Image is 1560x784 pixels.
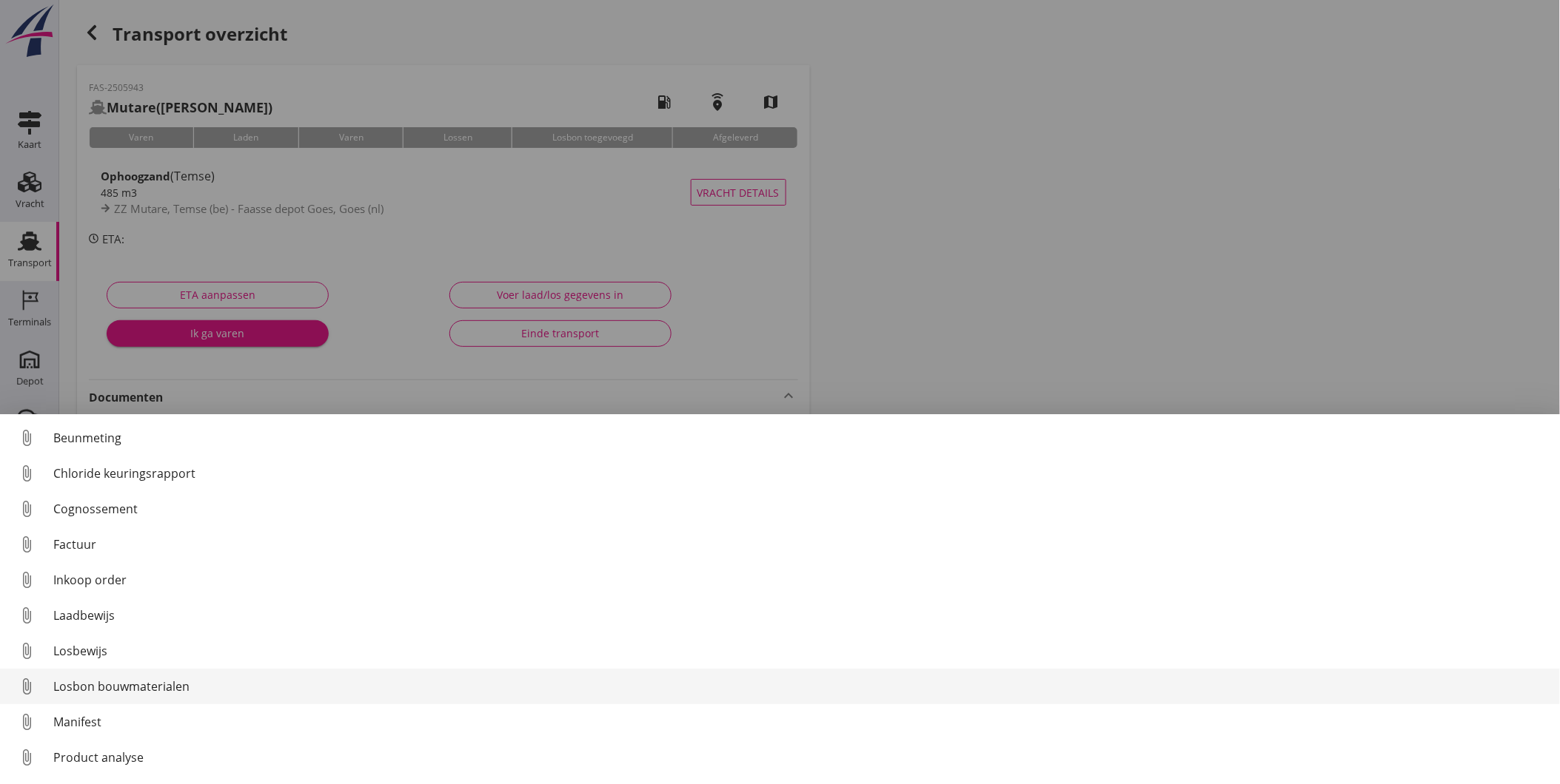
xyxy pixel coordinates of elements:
[15,426,39,450] i: attach_file
[15,462,39,485] i: attach_file
[15,604,39,627] i: attach_file
[53,464,1548,482] div: Chloride keuringsrapport
[53,571,1548,589] div: Inkoop order
[53,748,1548,766] div: Product analyse
[15,746,39,769] i: attach_file
[15,568,39,592] i: attach_file
[53,713,1548,731] div: Manifest
[15,639,39,663] i: attach_file
[53,429,1548,447] div: Beunmeting
[53,642,1548,660] div: Losbewijs
[53,535,1548,553] div: Factuur
[15,675,39,698] i: attach_file
[53,677,1548,695] div: Losbon bouwmaterialen
[15,497,39,521] i: attach_file
[53,500,1548,518] div: Cognossement
[53,606,1548,624] div: Laadbewijs
[15,710,39,734] i: attach_file
[15,533,39,556] i: attach_file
